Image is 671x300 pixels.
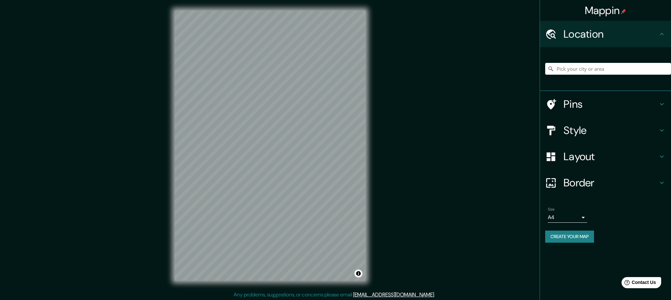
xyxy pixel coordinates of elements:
[564,124,658,137] h4: Style
[545,231,594,243] button: Create your map
[355,270,362,277] button: Toggle attribution
[548,212,587,223] div: A4
[436,291,437,299] div: .
[540,91,671,117] div: Pins
[353,291,434,298] a: [EMAIL_ADDRESS][DOMAIN_NAME]
[435,291,436,299] div: .
[564,28,658,41] h4: Location
[564,176,658,189] h4: Border
[540,117,671,143] div: Style
[585,4,626,17] h4: Mappin
[175,10,366,281] canvas: Map
[540,21,671,47] div: Location
[564,98,658,111] h4: Pins
[548,207,555,212] label: Size
[234,291,435,299] p: Any problems, suggestions, or concerns please email .
[564,150,658,163] h4: Layout
[540,143,671,170] div: Layout
[621,9,626,14] img: pin-icon.png
[545,63,671,75] input: Pick your city or area
[540,170,671,196] div: Border
[613,274,664,293] iframe: Help widget launcher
